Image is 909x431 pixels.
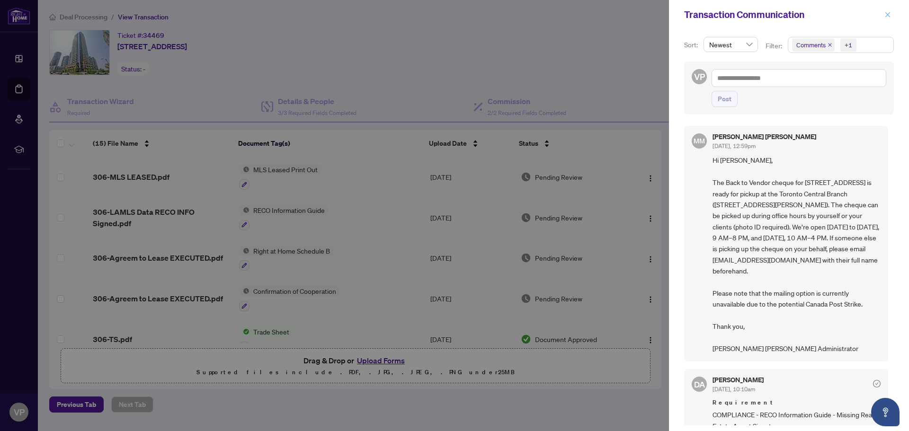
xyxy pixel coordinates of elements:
[709,37,752,52] span: Newest
[871,398,900,426] button: Open asap
[713,377,764,383] h5: [PERSON_NAME]
[766,41,784,51] p: Filter:
[684,8,882,22] div: Transaction Communication
[792,38,835,52] span: Comments
[828,43,832,47] span: close
[713,155,881,354] span: Hi [PERSON_NAME], The Back to Vendor cheque for [STREET_ADDRESS] is ready for pickup at the Toron...
[684,40,700,50] p: Sort:
[873,380,881,387] span: check-circle
[713,142,756,150] span: [DATE], 12:59pm
[713,133,816,140] h5: [PERSON_NAME] [PERSON_NAME]
[796,40,826,50] span: Comments
[713,398,881,407] span: Requirement
[694,378,705,391] span: DA
[712,91,738,107] button: Post
[713,386,755,393] span: [DATE], 10:10am
[884,11,891,18] span: close
[845,40,852,50] div: +1
[694,136,704,146] span: MM
[694,70,705,83] span: VP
